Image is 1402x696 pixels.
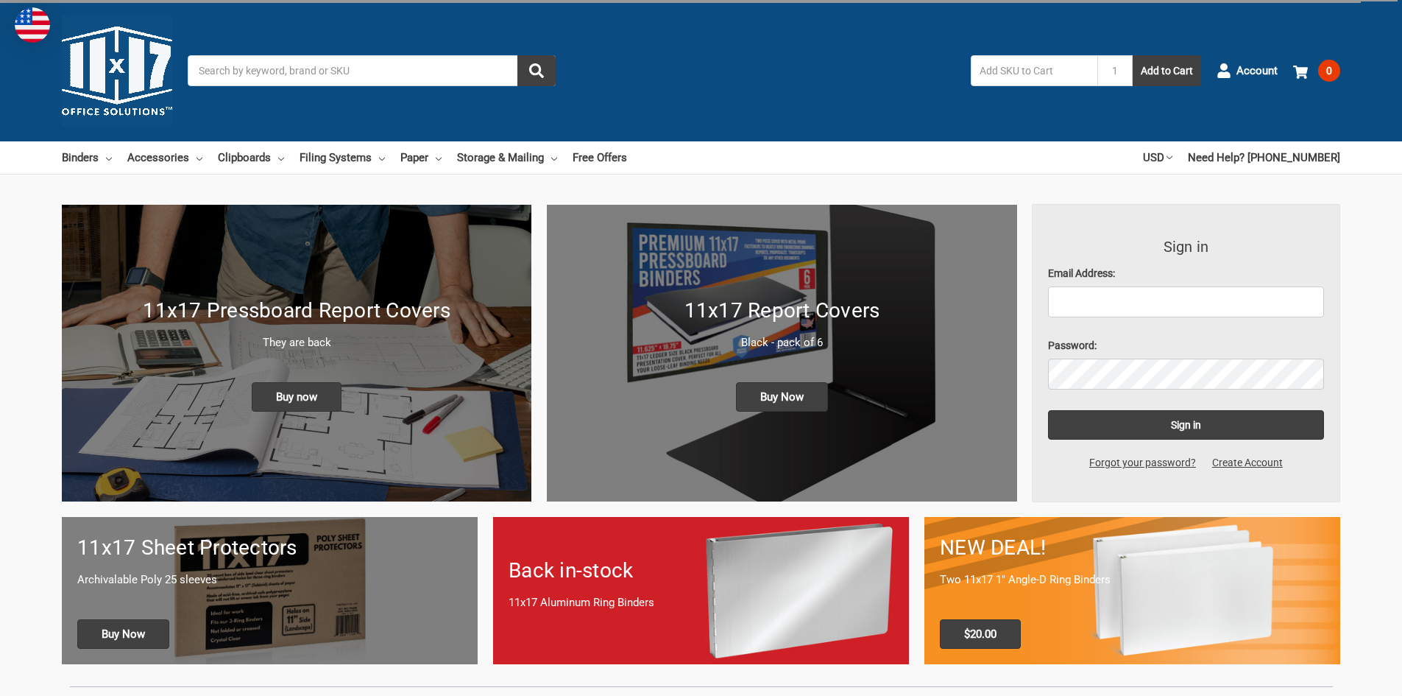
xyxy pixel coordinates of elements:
a: Account [1217,52,1278,90]
a: Storage & Mailing [457,141,557,174]
input: Sign in [1048,410,1325,440]
img: 11x17.com [62,15,172,126]
span: Account [1236,63,1278,80]
label: Email Address: [1048,266,1325,281]
span: 0 [1318,60,1340,82]
h1: 11x17 Sheet Protectors [77,532,462,563]
a: Paper [400,141,442,174]
h3: Sign in [1048,236,1325,258]
a: Free Offers [573,141,627,174]
p: 11x17 Aluminum Ring Binders [509,594,893,611]
input: Search by keyword, brand or SKU [188,55,556,86]
p: They are back [77,334,516,351]
a: Need Help? [PHONE_NUMBER] [1188,141,1340,174]
label: Password: [1048,338,1325,354]
h1: 11x17 Report Covers [562,295,1001,326]
input: Add SKU to Cart [971,55,1097,86]
span: $20.00 [940,619,1021,649]
span: Buy Now [77,619,169,649]
button: Add to Cart [1133,55,1201,86]
p: Black - pack of 6 [562,334,1001,351]
p: Two 11x17 1" Angle-D Ring Binders [940,572,1325,588]
img: New 11x17 Pressboard Binders [62,205,531,502]
span: Buy now [252,382,341,412]
h1: 11x17 Pressboard Report Covers [77,295,516,326]
img: duty and tax information for United States [15,7,50,43]
a: 11x17 Report Covers 11x17 Report Covers Black - pack of 6 Buy Now [547,205,1016,502]
span: Buy Now [736,382,828,412]
a: 11x17 Binder 2-pack only $20.00 NEW DEAL! Two 11x17 1" Angle-D Ring Binders $20.00 [924,517,1340,664]
img: 11x17 Report Covers [547,205,1016,502]
a: Forgot your password? [1081,455,1204,471]
a: Back in-stock 11x17 Aluminum Ring Binders [493,517,909,664]
a: 0 [1293,52,1340,90]
a: New 11x17 Pressboard Binders 11x17 Pressboard Report Covers They are back Buy now [62,205,531,502]
a: 11x17 sheet protectors 11x17 Sheet Protectors Archivalable Poly 25 sleeves Buy Now [62,517,478,664]
a: Filing Systems [300,141,385,174]
a: USD [1143,141,1172,174]
h1: NEW DEAL! [940,532,1325,563]
a: Create Account [1204,455,1291,471]
a: Accessories [127,141,202,174]
p: Archivalable Poly 25 sleeves [77,572,462,588]
a: Clipboards [218,141,284,174]
h1: Back in-stock [509,555,893,586]
a: Binders [62,141,112,174]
